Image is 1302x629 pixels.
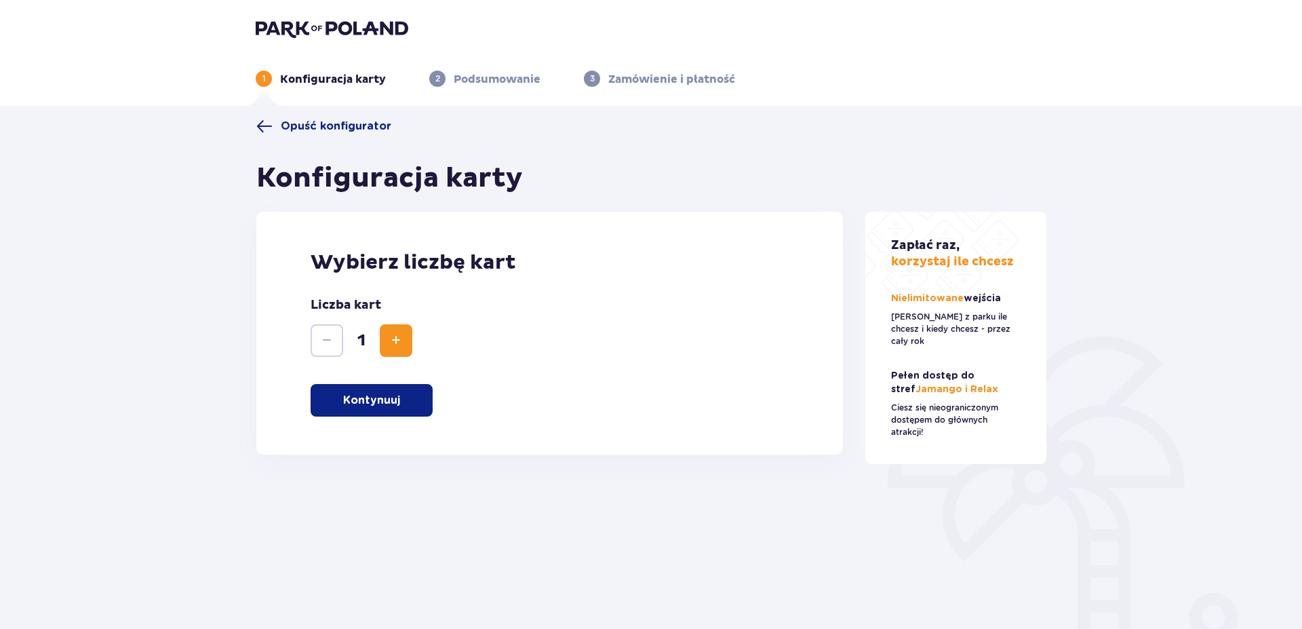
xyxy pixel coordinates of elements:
button: Increase [380,324,412,357]
button: Decrease [311,324,343,357]
p: [PERSON_NAME] z parku ile chcesz i kiedy chcesz - przez cały rok [891,311,1021,347]
p: Kontynuuj [343,393,400,408]
p: Liczba kart [311,297,381,313]
p: Konfiguracja karty [280,72,386,87]
a: Opuść konfigurator [256,118,391,134]
p: 2 [435,73,440,85]
span: wejścia [964,294,1001,303]
span: Opuść konfigurator [281,119,391,134]
button: Kontynuuj [311,384,433,417]
img: Park of Poland logo [256,19,408,38]
p: Jamango i Relax [891,369,1021,396]
p: Ciesz się nieograniczonym dostępem do głównych atrakcji! [891,402,1021,438]
p: 1 [262,73,266,85]
p: korzystaj ile chcesz [891,237,1014,270]
p: Nielimitowane [891,292,1004,305]
p: Zamówienie i płatność [608,72,735,87]
p: Wybierz liczbę kart [311,250,789,275]
p: Podsumowanie [454,72,540,87]
span: Pełen dostęp do stref [891,371,974,394]
span: Zapłać raz, [891,237,960,253]
p: 3 [590,73,595,85]
h1: Konfiguracja karty [256,161,523,195]
span: 1 [346,330,377,351]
